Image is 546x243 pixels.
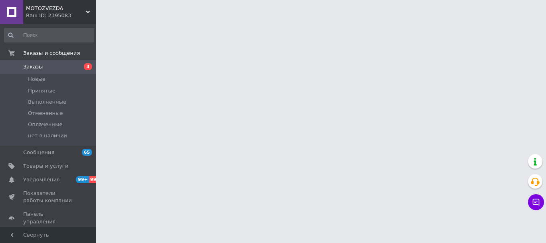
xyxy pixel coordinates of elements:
[28,76,46,83] span: Новые
[23,63,43,70] span: Заказы
[23,176,60,183] span: Уведомления
[28,87,56,94] span: Принятые
[23,50,80,57] span: Заказы и сообщения
[76,176,89,183] span: 99+
[23,163,68,170] span: Товары и услуги
[26,12,96,19] div: Ваш ID: 2395083
[4,28,94,42] input: Поиск
[23,190,74,204] span: Показатели работы компании
[89,176,102,183] span: 99+
[28,121,62,128] span: Оплаченные
[23,211,74,225] span: Панель управления
[84,63,92,70] span: 3
[28,132,67,139] span: нет в наличии
[23,149,54,156] span: Сообщения
[28,110,63,117] span: Отмененные
[82,149,92,156] span: 65
[28,98,66,106] span: Выполненные
[528,194,544,210] button: Чат с покупателем
[26,5,86,12] span: MOTOZVEZDA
